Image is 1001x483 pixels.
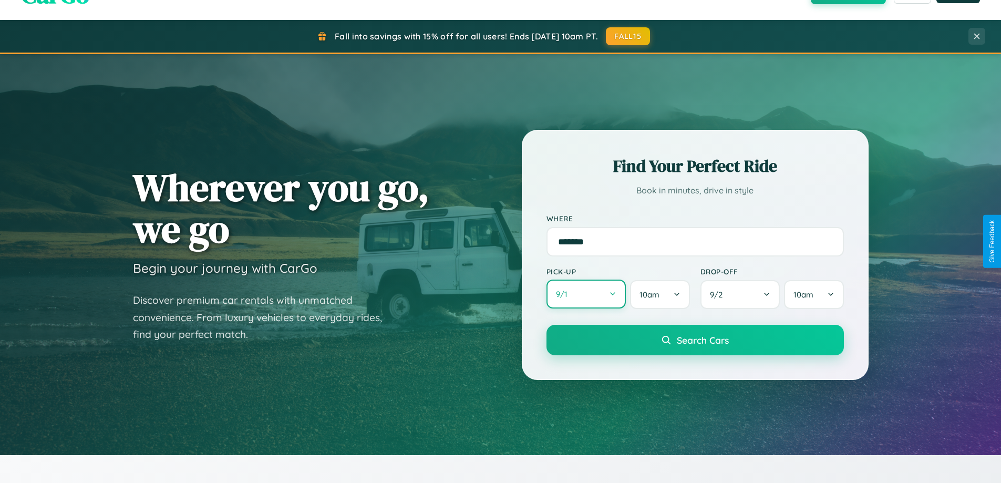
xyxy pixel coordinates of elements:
span: Fall into savings with 15% off for all users! Ends [DATE] 10am PT. [335,31,598,42]
button: FALL15 [606,27,650,45]
span: 9 / 2 [710,290,728,300]
div: Give Feedback [988,220,996,263]
label: Where [546,214,844,223]
label: Pick-up [546,267,690,276]
button: 10am [630,280,689,309]
p: Book in minutes, drive in style [546,183,844,198]
h1: Wherever you go, we go [133,167,429,250]
p: Discover premium car rentals with unmatched convenience. From luxury vehicles to everyday rides, ... [133,292,396,343]
button: 10am [784,280,843,309]
h2: Find Your Perfect Ride [546,155,844,178]
label: Drop-off [700,267,844,276]
h3: Begin your journey with CarGo [133,260,317,276]
button: Search Cars [546,325,844,355]
button: 9/2 [700,280,780,309]
span: 10am [639,290,659,300]
span: 10am [793,290,813,300]
button: 9/1 [546,280,626,309]
span: Search Cars [677,334,729,346]
span: 9 / 1 [556,289,573,299]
